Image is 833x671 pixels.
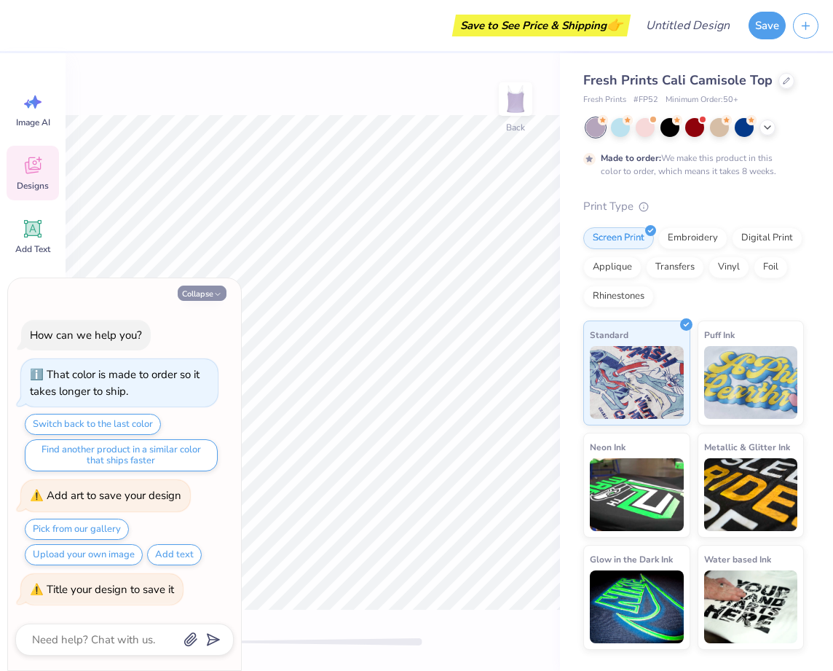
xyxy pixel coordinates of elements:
img: Puff Ink [704,346,798,419]
span: 👉 [607,16,623,34]
button: Upload your own image [25,544,143,565]
span: Standard [590,327,628,342]
span: Fresh Prints Cali Camisole Top [583,71,773,89]
img: Glow in the Dark Ink [590,570,684,643]
div: Save to See Price & Shipping [456,15,627,36]
div: We make this product in this color to order, which means it takes 8 weeks. [601,152,780,178]
span: Metallic & Glitter Ink [704,439,790,455]
span: Image AI [16,117,50,128]
div: Embroidery [658,227,727,249]
span: Water based Ink [704,552,771,567]
span: Neon Ink [590,439,625,455]
div: Back [506,121,525,134]
img: Metallic & Glitter Ink [704,458,798,531]
button: Find another product in a similar color that ships faster [25,439,218,471]
img: Neon Ink [590,458,684,531]
button: Save [749,12,786,39]
div: Transfers [646,256,704,278]
span: Fresh Prints [583,94,626,106]
span: Minimum Order: 50 + [666,94,738,106]
div: Screen Print [583,227,654,249]
div: Add art to save your design [47,488,181,503]
div: That color is made to order so it takes longer to ship. [30,367,200,399]
span: Add Text [15,243,50,255]
span: Puff Ink [704,327,735,342]
span: # FP52 [633,94,658,106]
button: Collapse [178,286,226,301]
div: Rhinestones [583,286,654,307]
img: Back [501,85,530,114]
img: Water based Ink [704,570,798,643]
strong: Made to order: [601,152,661,164]
div: Print Type [583,198,804,215]
span: Designs [17,180,49,192]
span: Glow in the Dark Ink [590,552,673,567]
button: Add text [147,544,202,565]
button: Switch back to the last color [25,414,161,435]
div: Applique [583,256,641,278]
button: Pick from our gallery [25,519,129,540]
div: Foil [754,256,788,278]
div: How can we help you? [30,328,142,342]
img: Standard [590,346,684,419]
div: Digital Print [732,227,802,249]
div: Vinyl [708,256,749,278]
div: Title your design to save it [47,582,174,597]
input: Untitled Design [634,11,741,40]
